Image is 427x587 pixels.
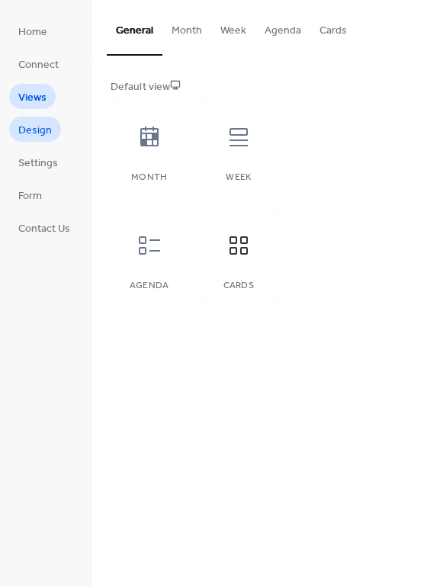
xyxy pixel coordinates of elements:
a: Home [9,18,56,43]
a: Views [9,84,56,109]
div: Month [126,172,172,183]
span: Settings [18,156,58,172]
a: Connect [9,51,68,76]
a: Contact Us [9,215,79,240]
span: Views [18,90,47,106]
div: Cards [215,281,262,291]
div: Default view [111,79,405,95]
div: Week [215,172,262,183]
a: Settings [9,149,67,175]
a: Design [9,117,61,142]
span: Home [18,24,47,40]
span: Form [18,188,42,204]
div: Agenda [126,281,172,291]
span: Design [18,123,52,139]
span: Connect [18,57,59,73]
span: Contact Us [18,221,70,237]
a: Form [9,182,51,207]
